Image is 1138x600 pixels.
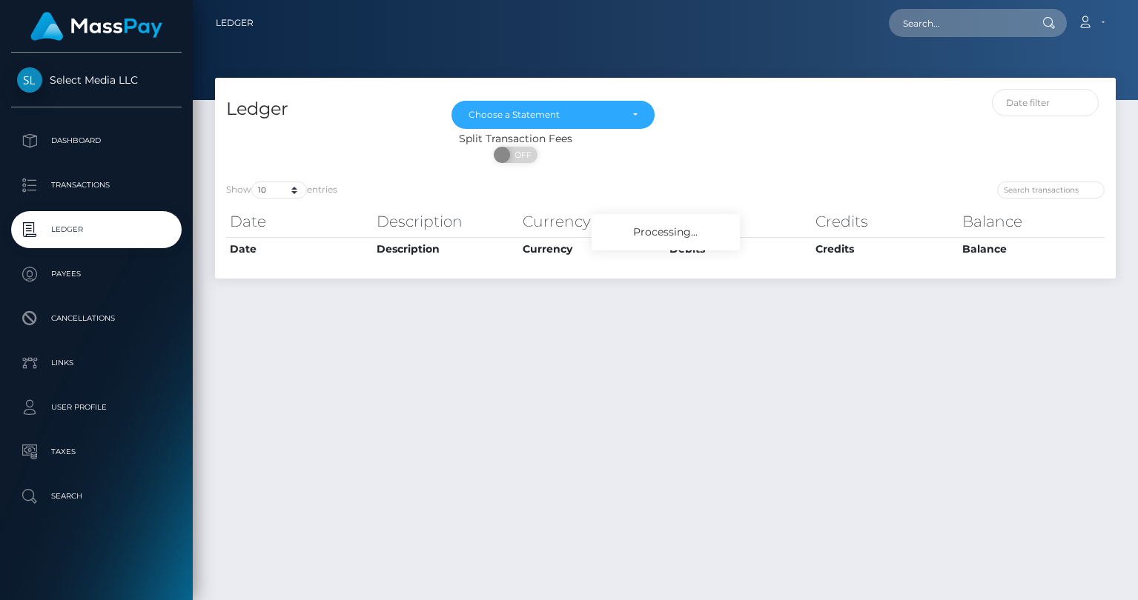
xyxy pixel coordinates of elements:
[373,207,520,236] th: Description
[812,237,959,261] th: Credits
[251,181,307,199] select: Showentries
[17,263,176,285] p: Payees
[17,174,176,196] p: Transactions
[216,7,254,39] a: Ledger
[11,256,182,293] a: Payees
[226,207,373,236] th: Date
[17,130,176,152] p: Dashboard
[17,219,176,241] p: Ledger
[502,147,539,163] span: OFF
[11,73,182,87] span: Select Media LLC
[889,9,1028,37] input: Search...
[451,101,655,129] button: Choose a Statement
[992,89,1099,116] input: Date filter
[373,237,520,261] th: Description
[11,300,182,337] a: Cancellations
[666,207,813,236] th: Debits
[812,207,959,236] th: Credits
[17,441,176,463] p: Taxes
[215,131,816,147] div: Split Transaction Fees
[17,396,176,419] p: User Profile
[519,207,666,236] th: Currency
[592,214,740,250] div: Processing...
[959,237,1105,261] th: Balance
[11,167,182,204] a: Transactions
[11,389,182,426] a: User Profile
[226,237,373,261] th: Date
[519,237,666,261] th: Currency
[959,207,1105,236] th: Balance
[226,96,429,122] h4: Ledger
[17,485,176,507] p: Search
[17,67,42,93] img: Select Media LLC
[11,122,182,159] a: Dashboard
[11,344,182,381] a: Links
[11,478,182,515] a: Search
[469,109,621,121] div: Choose a Statement
[17,307,176,330] p: Cancellations
[11,211,182,248] a: Ledger
[226,181,337,199] label: Show entries
[11,433,182,470] a: Taxes
[30,12,162,41] img: MassPay Logo
[17,352,176,374] p: Links
[997,181,1105,199] input: Search transactions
